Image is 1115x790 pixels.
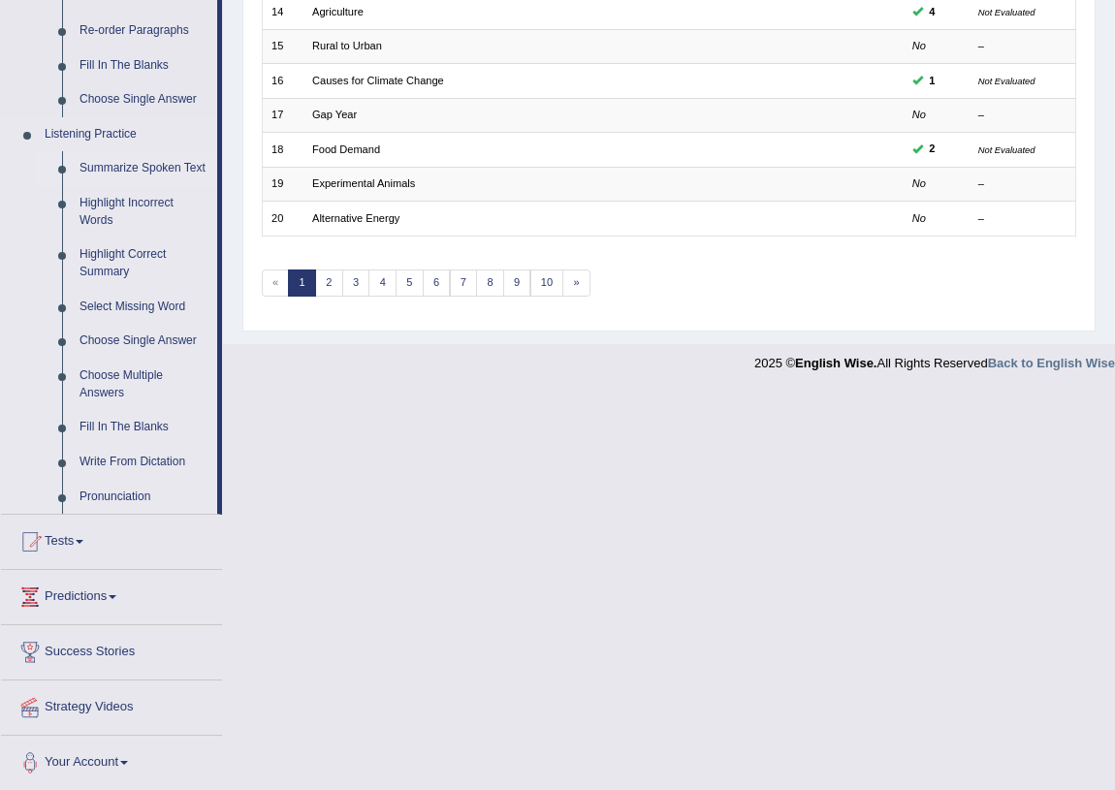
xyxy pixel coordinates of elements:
[262,64,303,98] td: 16
[978,144,1035,155] small: Not Evaluated
[262,167,303,201] td: 19
[315,269,343,297] a: 2
[71,445,217,480] a: Write From Dictation
[978,176,1067,192] div: –
[312,109,357,120] a: Gap Year
[978,76,1035,86] small: Not Evaluated
[288,269,316,297] a: 1
[503,269,531,297] a: 9
[71,410,217,445] a: Fill In The Blanks
[36,117,217,152] a: Listening Practice
[923,73,941,90] span: You can still take this question
[923,141,941,158] span: You can still take this question
[423,269,451,297] a: 6
[754,344,1115,372] div: 2025 © All Rights Reserved
[71,186,217,237] a: Highlight Incorrect Words
[1,570,222,618] a: Predictions
[978,39,1067,54] div: –
[71,48,217,83] a: Fill In The Blanks
[1,625,222,674] a: Success Stories
[312,6,364,17] a: Agriculture
[262,202,303,236] td: 20
[71,82,217,117] a: Choose Single Answer
[342,269,370,297] a: 3
[312,40,382,51] a: Rural to Urban
[795,356,876,370] strong: English Wise.
[312,177,415,189] a: Experimental Animals
[71,359,217,410] a: Choose Multiple Answers
[71,324,217,359] a: Choose Single Answer
[71,237,217,289] a: Highlight Correct Summary
[988,356,1115,370] a: Back to English Wise
[71,151,217,186] a: Summarize Spoken Text
[562,269,590,297] a: »
[912,40,926,51] em: No
[262,269,290,297] span: «
[368,269,397,297] a: 4
[396,269,424,297] a: 5
[450,269,478,297] a: 7
[262,29,303,63] td: 15
[923,4,941,21] span: You can still take this question
[71,290,217,325] a: Select Missing Word
[476,269,504,297] a: 8
[912,177,926,189] em: No
[312,212,399,224] a: Alternative Energy
[978,211,1067,227] div: –
[262,98,303,132] td: 17
[530,269,564,297] a: 10
[312,75,444,86] a: Causes for Climate Change
[978,7,1035,17] small: Not Evaluated
[312,143,380,155] a: Food Demand
[1,515,222,563] a: Tests
[71,14,217,48] a: Re-order Paragraphs
[1,736,222,784] a: Your Account
[1,680,222,729] a: Strategy Videos
[912,109,926,120] em: No
[912,212,926,224] em: No
[262,133,303,167] td: 18
[978,108,1067,123] div: –
[71,480,217,515] a: Pronunciation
